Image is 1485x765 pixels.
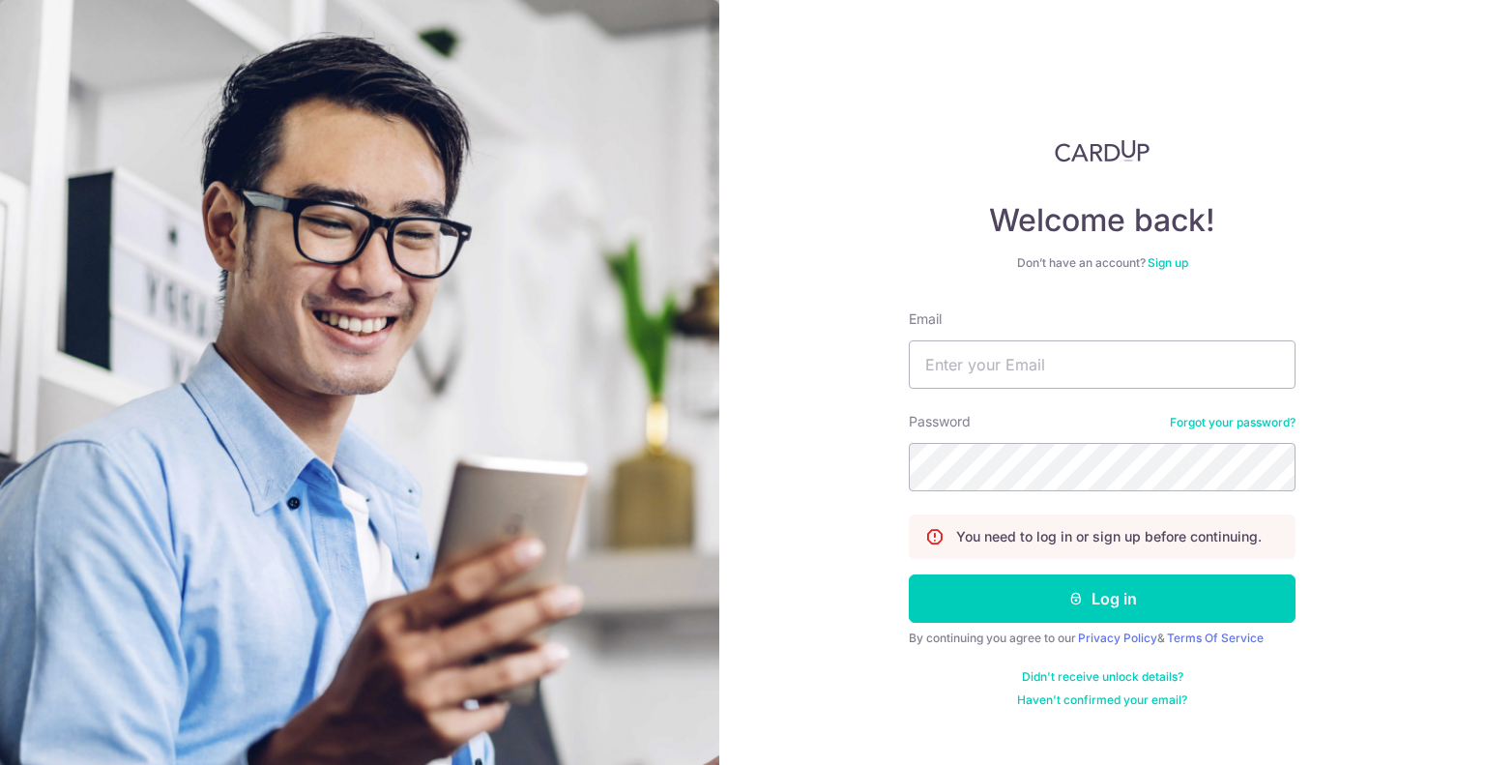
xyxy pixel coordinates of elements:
[1148,255,1188,270] a: Sign up
[956,527,1262,546] p: You need to log in or sign up before continuing.
[909,309,942,329] label: Email
[1170,415,1296,430] a: Forgot your password?
[1017,692,1187,708] a: Haven't confirmed your email?
[909,412,971,431] label: Password
[909,574,1296,623] button: Log in
[909,255,1296,271] div: Don’t have an account?
[1022,669,1183,685] a: Didn't receive unlock details?
[909,631,1296,646] div: By continuing you agree to our &
[909,201,1296,240] h4: Welcome back!
[1055,139,1150,162] img: CardUp Logo
[909,340,1296,389] input: Enter your Email
[1078,631,1157,645] a: Privacy Policy
[1167,631,1264,645] a: Terms Of Service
